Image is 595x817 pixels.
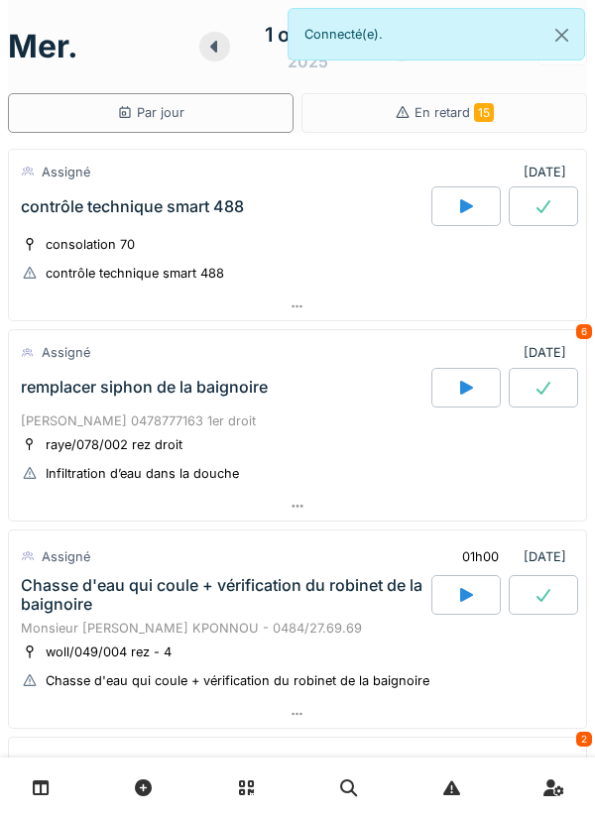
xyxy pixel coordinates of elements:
div: 1 octobre [265,20,352,50]
div: Assigné [42,343,90,362]
div: contrôle technique smart 488 [21,197,244,216]
div: 6 [576,324,592,339]
button: Close [539,9,584,61]
div: Chasse d'eau qui coule + vérification du robinet de la baignoire [46,671,429,690]
div: Assigné [42,547,90,566]
div: 01h00 [462,755,499,773]
div: woll/049/004 rez - 4 [46,642,172,661]
div: Assigné [42,163,90,181]
div: Monsieur [PERSON_NAME] KPONNOU - 0484/27.69.69 [21,619,574,638]
div: Assigné [42,755,90,773]
div: Infiltration d’eau dans la douche [46,464,239,483]
div: [DATE] [524,163,574,181]
div: contrôle technique smart 488 [46,264,224,283]
div: remplacer siphon de la baignoire [21,378,268,397]
div: Chasse d'eau qui coule + vérification du robinet de la baignoire [21,576,427,614]
span: En retard [415,105,494,120]
div: [DATE] [445,746,574,782]
div: [DATE] [445,538,574,575]
div: [PERSON_NAME] 0478777163 1er droit [21,411,574,430]
div: 2025 [288,50,328,73]
div: Par jour [117,103,184,122]
span: 15 [474,103,494,122]
div: consolation 70 [46,235,135,254]
h1: mer. [8,28,78,65]
div: 01h00 [462,547,499,566]
div: raye/078/002 rez droit [46,435,182,454]
div: 2 [576,732,592,747]
div: Connecté(e). [288,8,585,60]
div: [DATE] [524,343,574,362]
